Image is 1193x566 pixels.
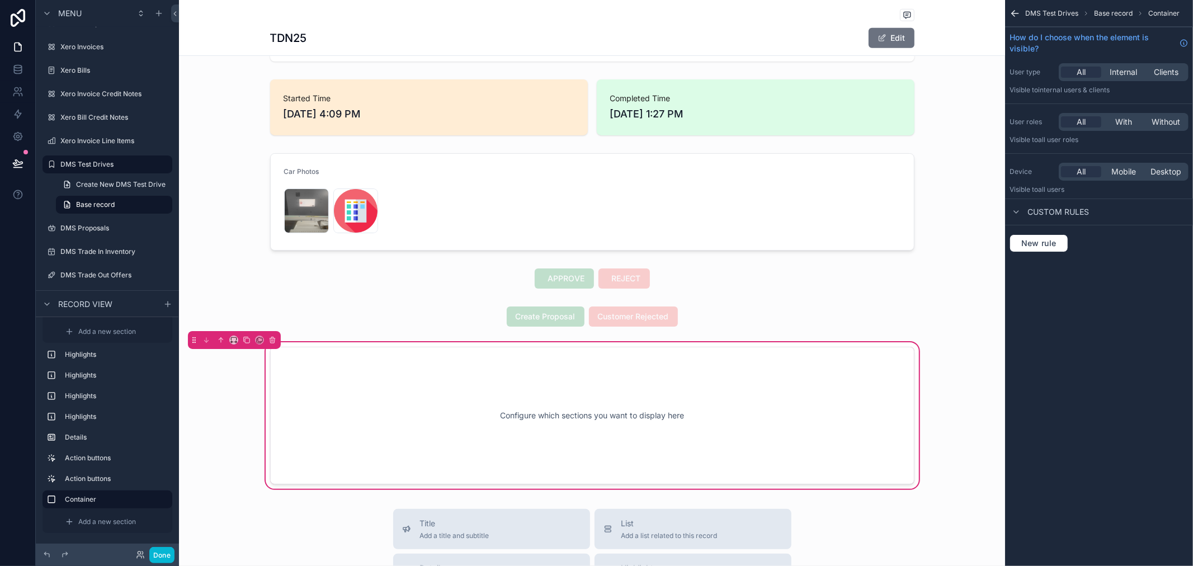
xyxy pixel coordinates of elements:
h1: TDN25 [270,30,307,46]
a: Xero Bill Credit Notes [43,109,172,126]
span: Container [1148,9,1180,18]
a: Create New DMS Test Drive [56,176,172,194]
span: DMS Test Drives [1025,9,1078,18]
a: DMS Trade Out Offers [43,266,172,284]
label: Highlights [65,350,168,359]
label: Device [1010,167,1054,176]
span: New rule [1017,238,1061,248]
label: Action buttons [65,454,168,463]
span: Title [420,518,489,529]
button: TitleAdd a title and subtitle [393,509,590,549]
label: Xero Invoice Credit Notes [60,89,170,98]
span: Add a new section [78,517,136,526]
span: All user roles [1038,135,1078,144]
span: All [1077,116,1086,128]
span: Internal users & clients [1038,86,1110,94]
p: Visible to [1010,185,1189,194]
label: Xero Invoice Line Items [60,136,170,145]
span: Create New DMS Test Drive [76,180,166,189]
label: Details [65,433,168,442]
label: DMS Trade Out Offers [60,271,170,280]
label: Highlights [65,392,168,400]
span: List [621,518,718,529]
span: All [1077,166,1086,177]
span: Record view [58,299,112,310]
a: Contacts: Customer Buyer [43,290,172,308]
label: Xero Bills [60,66,170,75]
a: DMS Test Drives [43,155,172,173]
div: Configure which sections you want to display here [289,365,896,466]
span: How do I choose when the element is visible? [1010,32,1175,54]
label: Container [65,495,163,504]
a: Base record [56,196,172,214]
span: All [1077,67,1086,78]
span: With [1115,116,1132,128]
label: Highlights [65,371,168,380]
div: scrollable content [36,317,179,544]
a: Xero Invoices [43,38,172,56]
button: ListAdd a list related to this record [595,509,791,549]
label: DMS Test Drives [60,160,166,169]
button: Done [149,547,175,563]
p: Visible to [1010,86,1189,95]
a: DMS Trade In Inventory [43,243,172,261]
a: How do I choose when the element is visible? [1010,32,1189,54]
label: Xero Bill Credit Notes [60,113,170,122]
span: Custom rules [1027,206,1089,218]
span: Mobile [1111,166,1136,177]
span: Menu [58,8,82,19]
label: User roles [1010,117,1054,126]
span: Base record [76,200,115,209]
span: Add a new section [78,327,136,336]
a: DMS Proposals [43,219,172,237]
span: Add a title and subtitle [420,531,489,540]
span: Add a list related to this record [621,531,718,540]
label: Action buttons [65,474,168,483]
span: Desktop [1151,166,1182,177]
label: Highlights [65,412,168,421]
label: DMS Proposals [60,224,170,233]
button: New rule [1010,234,1068,252]
span: Base record [1094,9,1133,18]
a: Xero Invoice Line Items [43,132,172,150]
a: Xero Bills [43,62,172,79]
span: Clients [1154,67,1178,78]
span: Internal [1110,67,1138,78]
label: User type [1010,68,1054,77]
button: Edit [869,28,914,48]
span: all users [1038,185,1064,194]
p: Visible to [1010,135,1189,144]
label: Xero Invoices [60,43,170,51]
a: Xero Invoice Credit Notes [43,85,172,103]
label: DMS Trade In Inventory [60,247,170,256]
span: Without [1152,116,1181,128]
